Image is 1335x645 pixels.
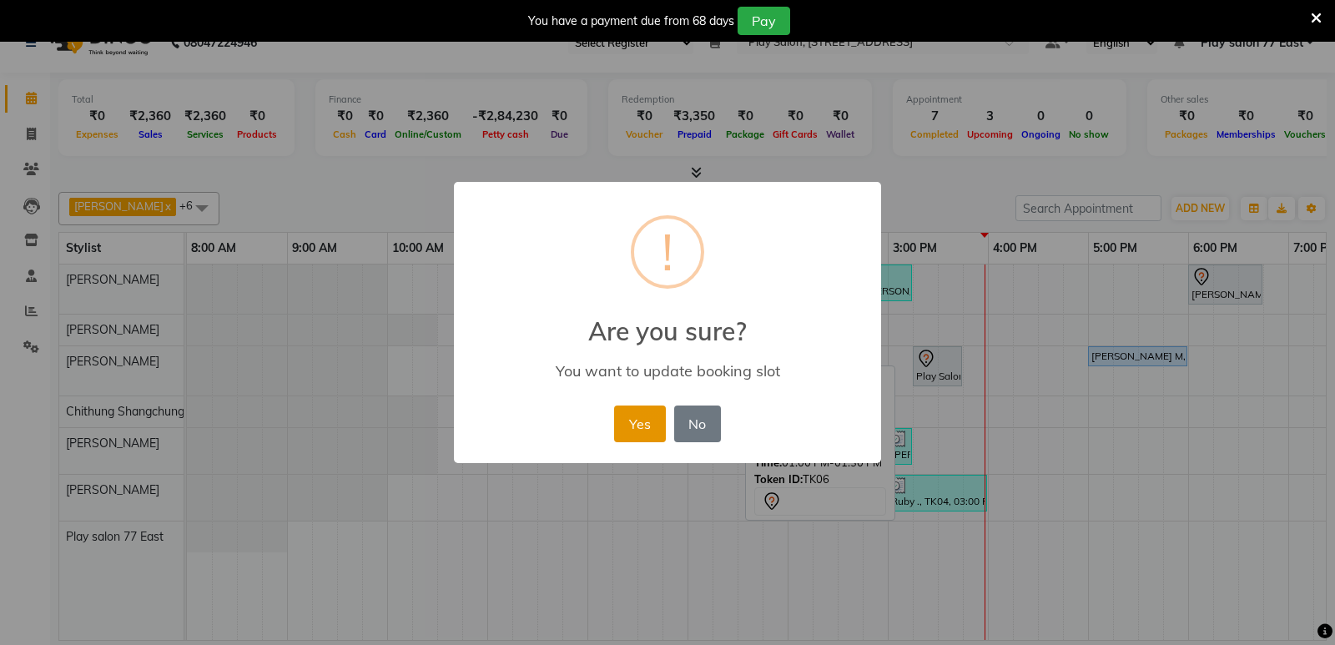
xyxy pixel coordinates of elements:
button: Yes [614,406,665,442]
button: Pay [738,7,790,35]
button: No [674,406,721,442]
h2: Are you sure? [454,296,881,346]
div: ! [662,219,673,285]
div: You have a payment due from 68 days [528,13,734,30]
div: You want to update booking slot [478,361,857,380]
